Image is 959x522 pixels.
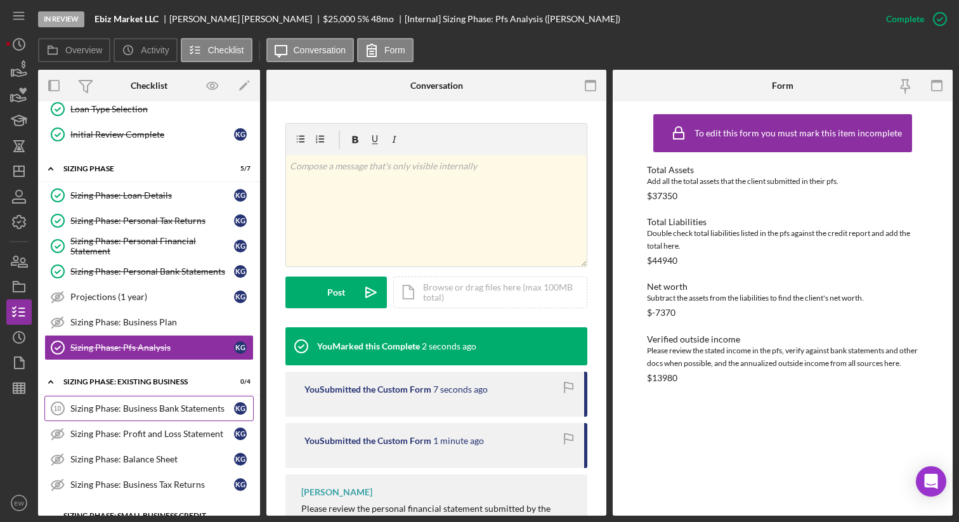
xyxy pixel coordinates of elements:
a: Sizing Phase: Business Tax ReturnsKG [44,472,254,497]
div: Sizing Phase: Loan Details [70,190,234,200]
time: 2025-10-07 20:47 [433,436,484,446]
div: K G [234,265,247,278]
tspan: 10 [53,405,61,412]
div: Sizing Phase: Profit and Loss Statement [70,429,234,439]
text: EW [14,500,24,507]
a: Sizing Phase: Profit and Loss StatementKG [44,421,254,447]
div: K G [234,341,247,354]
a: 10Sizing Phase: Business Bank StatementsKG [44,396,254,421]
div: You Submitted the Custom Form [304,436,431,446]
div: $37350 [647,191,677,201]
div: 0 / 4 [228,378,251,386]
button: Post [285,277,387,308]
div: K G [234,214,247,227]
div: Verified outside income [647,334,919,344]
button: EW [6,490,32,516]
span: $25,000 [323,13,355,24]
div: Please review the stated income in the pfs, verify against bank statements and other docs when po... [647,344,919,370]
div: Sizing Phase: Balance Sheet [70,454,234,464]
div: $-7370 [647,308,675,318]
time: 2025-10-07 20:49 [433,384,488,395]
div: Double check total liabilities listed in the pfs against the credit report and add the total here. [647,227,919,252]
a: Sizing Phase: Personal Tax ReturnsKG [44,208,254,233]
div: Sizing Phase: Business Plan [70,317,253,327]
button: Activity [114,38,177,62]
div: Conversation [410,81,463,91]
div: 5 % [357,14,369,24]
div: Sizing Phase: Pfs Analysis [70,343,234,353]
a: Projections (1 year)KG [44,284,254,310]
div: Sizing Phase: Business Tax Returns [70,480,234,490]
div: To edit this form you must mark this item incomplete [695,128,902,138]
div: 48 mo [371,14,394,24]
div: Sizing Phase: Personal Bank Statements [70,266,234,277]
div: Projections (1 year) [70,292,234,302]
div: Initial Review Complete [70,129,234,140]
div: You Marked this Complete [317,341,420,351]
label: Checklist [208,45,244,55]
div: 5 / 7 [228,165,251,173]
div: Form [772,81,793,91]
div: Checklist [131,81,167,91]
div: Sizing Phase [63,165,219,173]
div: You Submitted the Custom Form [304,384,431,395]
div: Net worth [647,282,919,292]
div: K G [234,478,247,491]
div: K G [234,290,247,303]
div: Total Liabilities [647,217,919,227]
a: Initial Review CompleteKG [44,122,254,147]
a: Sizing Phase: Balance SheetKG [44,447,254,472]
div: K G [234,240,247,252]
div: SIZING PHASE: EXISTING BUSINESS [63,378,219,386]
div: K G [234,189,247,202]
a: Sizing Phase: Business Plan [44,310,254,335]
button: Complete [873,6,953,32]
div: K G [234,128,247,141]
a: Sizing Phase: Loan DetailsKG [44,183,254,208]
div: Open Intercom Messenger [916,466,946,497]
b: Ebiz Market LLC [95,14,159,24]
div: Sizing Phase: Personal Financial Statement [70,236,234,256]
a: Loan Type Selection [44,96,254,122]
div: Complete [886,6,924,32]
label: Activity [141,45,169,55]
div: K G [234,402,247,415]
div: [PERSON_NAME] [301,487,372,497]
a: Sizing Phase: Pfs AnalysisKG [44,335,254,360]
label: Overview [65,45,102,55]
div: K G [234,427,247,440]
div: Total Assets [647,165,919,175]
label: Conversation [294,45,346,55]
a: Sizing Phase: Personal Bank StatementsKG [44,259,254,284]
label: Form [384,45,405,55]
button: Conversation [266,38,355,62]
div: Subtract the assets from the liabilities to find the client's net worth. [647,292,919,304]
div: Post [327,277,345,308]
button: Overview [38,38,110,62]
button: Form [357,38,414,62]
div: Sizing Phase: Personal Tax Returns [70,216,234,226]
div: [Internal] Sizing Phase: Pfs Analysis ([PERSON_NAME]) [405,14,620,24]
div: Sizing Phase: Business Bank Statements [70,403,234,414]
div: K G [234,453,247,466]
button: Checklist [181,38,252,62]
div: Add all the total assets that the client submitted in their pfs. [647,175,919,188]
div: In Review [38,11,84,27]
div: $13980 [647,373,677,383]
a: Sizing Phase: Personal Financial StatementKG [44,233,254,259]
div: Loan Type Selection [70,104,253,114]
div: $44940 [647,256,677,266]
div: [PERSON_NAME] [PERSON_NAME] [169,14,323,24]
time: 2025-10-07 20:49 [422,341,476,351]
